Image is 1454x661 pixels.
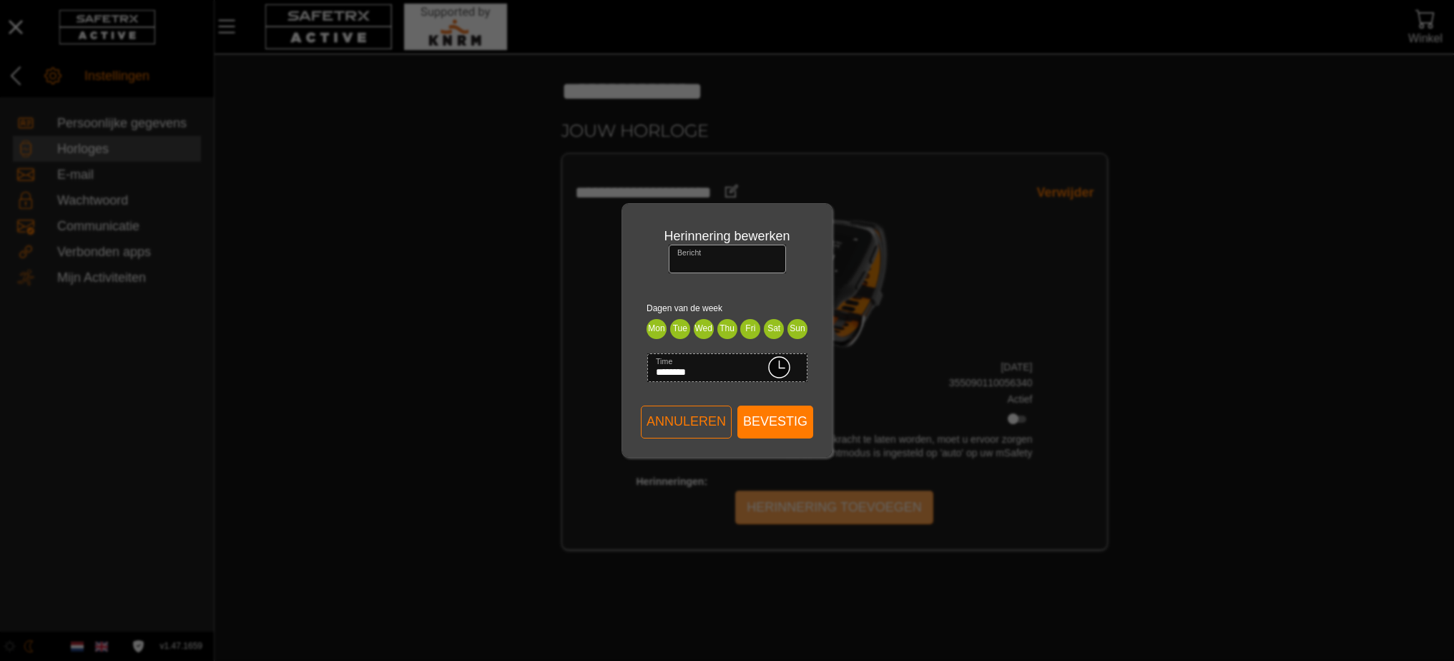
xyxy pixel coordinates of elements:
label: Herinnering bewerken [664,228,790,245]
button: Bevestig [737,406,813,439]
div: Tue [670,319,690,339]
div: Thu [717,319,737,339]
button: TimeTime [760,348,799,387]
div: Wed [694,319,714,339]
div: Mon [647,319,667,339]
div: Sun [787,319,807,339]
span: Bevestig [743,411,807,433]
input: Time [656,353,756,382]
div: Fri [740,319,760,339]
input: Bericht [677,245,777,273]
img: ClockStart.svg [768,356,790,378]
div: Sat [764,319,784,339]
span: Annuleren [647,411,726,433]
button: Annuleren [641,406,732,439]
label: Dagen van de week [647,303,722,313]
